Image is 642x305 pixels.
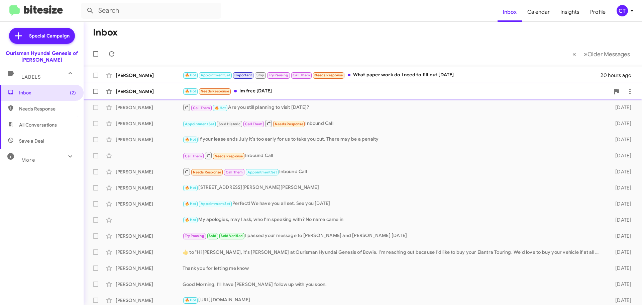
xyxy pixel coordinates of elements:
[605,281,637,288] div: [DATE]
[183,71,601,79] div: What paper work do I need to fill out [DATE]
[93,27,118,38] h1: Inbox
[587,51,630,58] span: Older Messages
[185,154,202,158] span: Call Them
[193,106,210,110] span: Call Them
[605,217,637,223] div: [DATE]
[183,151,605,160] div: Inbound Call
[19,138,44,144] span: Save a Deal
[498,2,522,22] a: Inbox
[605,233,637,239] div: [DATE]
[605,249,637,255] div: [DATE]
[605,104,637,111] div: [DATE]
[185,137,196,142] span: 🔥 Hot
[185,234,204,238] span: Try Pausing
[183,281,605,288] div: Good Morning, I'll have [PERSON_NAME] follow up with you soon.
[185,185,196,190] span: 🔥 Hot
[605,184,637,191] div: [DATE]
[183,216,605,224] div: My apologies, may I ask, who I'm speaking with? No name came in
[116,233,183,239] div: [PERSON_NAME]
[19,105,76,112] span: Needs Response
[605,201,637,207] div: [DATE]
[585,2,611,22] a: Profile
[183,296,605,304] div: [URL][DOMAIN_NAME]
[226,170,243,174] span: Call Them
[183,265,605,272] div: Thank you for letting me know
[116,104,183,111] div: [PERSON_NAME]
[580,47,634,61] button: Next
[185,73,196,77] span: 🔥 Hot
[183,87,610,95] div: Im free [DATE]
[183,136,605,143] div: If your lease ends July it's too early for us to take you out. There may be a penalty
[269,73,288,77] span: Try Pausing
[183,184,605,192] div: [STREET_ADDRESS][PERSON_NAME][PERSON_NAME]
[568,47,580,61] button: Previous
[219,122,241,126] span: Sold Historic
[183,200,605,208] div: Perfect! We have you all set. See you [DATE]
[605,265,637,272] div: [DATE]
[605,120,637,127] div: [DATE]
[9,28,75,44] a: Special Campaign
[185,202,196,206] span: 🔥 Hot
[183,119,605,128] div: Inbound Call
[275,122,303,126] span: Needs Response
[555,2,585,22] a: Insights
[605,297,637,304] div: [DATE]
[70,89,76,96] span: (2)
[116,249,183,255] div: [PERSON_NAME]
[605,136,637,143] div: [DATE]
[193,170,221,174] span: Needs Response
[116,201,183,207] div: [PERSON_NAME]
[215,154,243,158] span: Needs Response
[605,152,637,159] div: [DATE]
[584,50,587,58] span: »
[221,234,243,238] span: Sold Verified
[185,122,214,126] span: Appointment Set
[572,50,576,58] span: «
[116,136,183,143] div: [PERSON_NAME]
[116,297,183,304] div: [PERSON_NAME]
[245,122,262,126] span: Call Them
[116,184,183,191] div: [PERSON_NAME]
[605,168,637,175] div: [DATE]
[185,89,196,93] span: 🔥 Hot
[116,281,183,288] div: [PERSON_NAME]
[185,298,196,302] span: 🔥 Hot
[617,5,628,16] div: CT
[314,73,343,77] span: Needs Response
[116,168,183,175] div: [PERSON_NAME]
[522,2,555,22] a: Calendar
[209,234,216,238] span: Sold
[183,167,605,176] div: Inbound Call
[81,3,221,19] input: Search
[293,73,310,77] span: Call Them
[234,73,252,77] span: Important
[215,106,226,110] span: 🔥 Hot
[256,73,264,77] span: Stop
[116,120,183,127] div: [PERSON_NAME]
[611,5,635,16] button: CT
[569,47,634,61] nav: Page navigation example
[21,157,35,163] span: More
[19,89,76,96] span: Inbox
[116,88,183,95] div: [PERSON_NAME]
[183,232,605,240] div: I passed your message to [PERSON_NAME] and [PERSON_NAME] [DATE]
[116,72,183,79] div: [PERSON_NAME]
[601,72,637,79] div: 20 hours ago
[116,265,183,272] div: [PERSON_NAME]
[201,73,230,77] span: Appointment Set
[183,103,605,111] div: Are you still planning to visit [DATE]?
[19,122,57,128] span: All Conversations
[185,218,196,222] span: 🔥 Hot
[247,170,277,174] span: Appointment Set
[29,32,70,39] span: Special Campaign
[21,74,41,80] span: Labels
[183,249,605,255] div: ​👍​ to " Hi [PERSON_NAME], it's [PERSON_NAME] at Ourisman Hyundai Genesis of Bowie. I'm reaching ...
[201,89,229,93] span: Needs Response
[201,202,230,206] span: Appointment Set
